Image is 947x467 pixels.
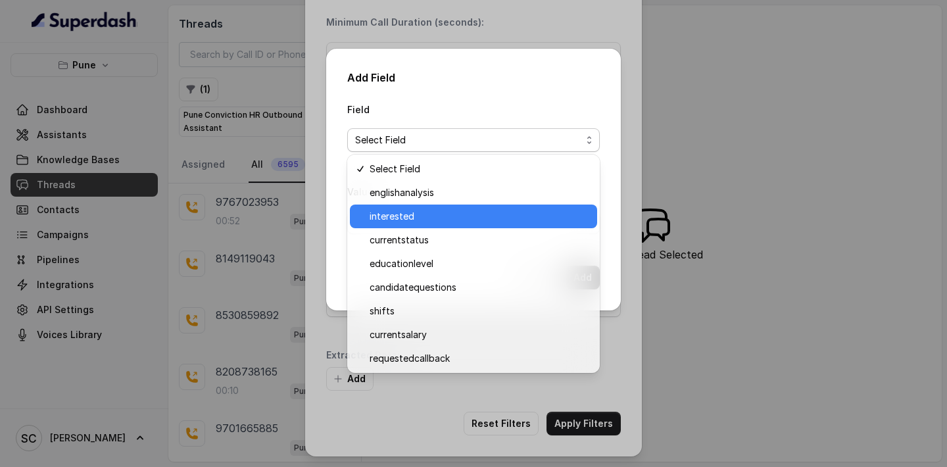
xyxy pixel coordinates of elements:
span: englishanalysis [370,185,589,201]
span: currentsalary [370,327,589,343]
div: Select Field [347,155,600,373]
span: candidatequestions [370,280,589,295]
span: Select Field [355,132,581,148]
span: shifts [370,303,589,319]
span: educationlevel [370,256,589,272]
span: currentstatus [370,232,589,248]
span: Select Field [370,161,589,177]
span: requestedcallback [370,351,589,366]
span: interested [370,209,589,224]
button: Select Field [347,128,600,152]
